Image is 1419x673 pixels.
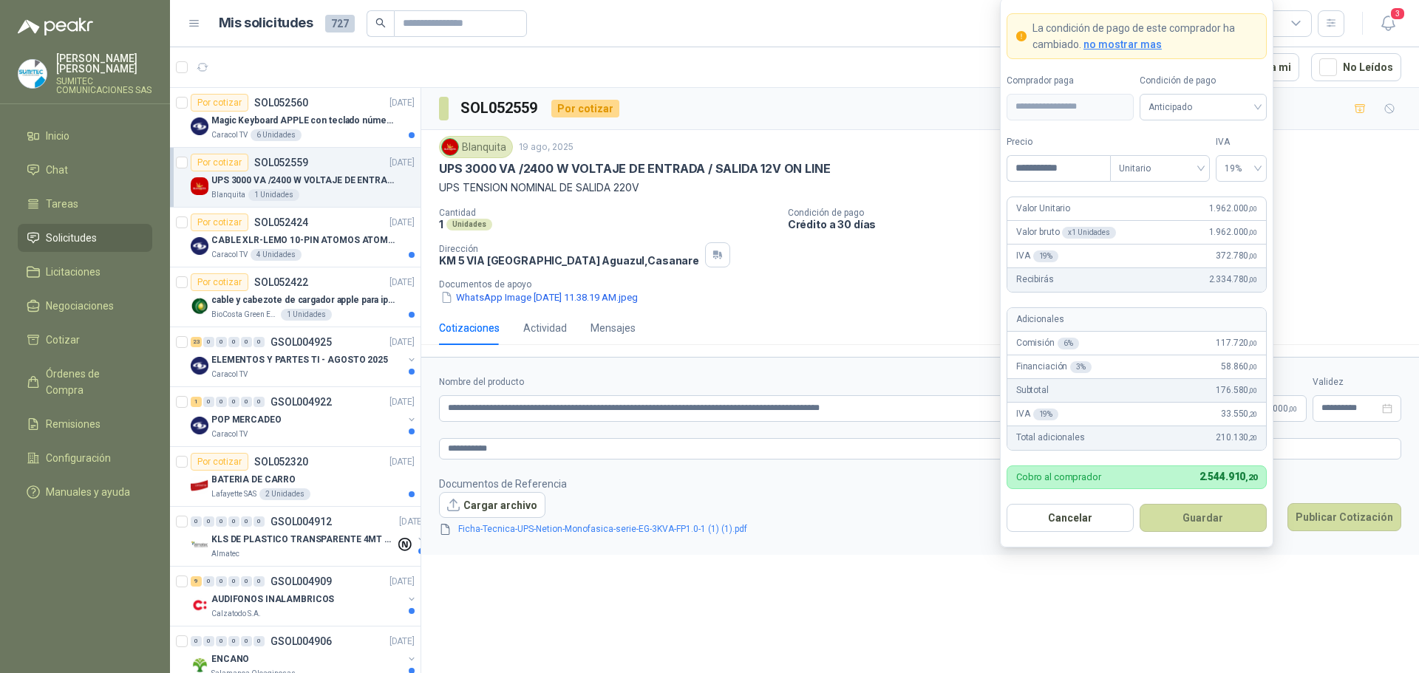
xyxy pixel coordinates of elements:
p: Adicionales [1016,312,1064,327]
div: 23 [191,337,202,347]
div: 6 Unidades [251,129,302,141]
a: Cotizar [18,326,152,354]
p: La condición de pago de este comprador ha cambiado. [1032,20,1257,52]
div: Por cotizar [191,273,248,291]
p: Financiación [1016,360,1092,374]
span: Órdenes de Compra [46,366,138,398]
img: Company Logo [18,60,47,88]
div: 9 [191,576,202,587]
div: 0 [216,337,227,347]
div: 0 [203,516,214,527]
span: exclamation-circle [1016,31,1027,41]
div: 0 [216,636,227,646]
div: 0 [191,516,202,527]
div: Por cotizar [191,154,248,171]
div: 0 [241,576,252,587]
p: ENCANO [211,652,249,666]
span: ,00 [1248,339,1257,347]
span: Manuales y ayuda [46,484,130,500]
span: ,00 [1248,228,1257,236]
p: Comisión [1016,336,1079,350]
p: Magic Keyboard APPLE con teclado númerico en Español Plateado [211,114,395,128]
div: 0 [228,636,239,646]
span: 117.720 [1216,336,1257,350]
p: Subtotal [1016,383,1049,397]
p: SOL052559 [254,157,308,168]
p: [DATE] [389,335,415,349]
div: 0 [253,636,265,646]
div: 0 [228,397,239,407]
a: Manuales y ayuda [18,478,152,506]
h3: SOL052559 [460,97,540,120]
p: [DATE] [389,276,415,290]
p: [DATE] [389,395,415,409]
p: Documentos de Referencia [439,476,771,492]
span: Cotizar [46,332,80,348]
span: search [375,18,386,28]
span: 2.334.780 [1209,273,1257,287]
a: Por cotizarSOL052320[DATE] Company LogoBATERIA DE CARROLafayette SAS2 Unidades [170,447,421,507]
a: 23 0 0 0 0 0 GSOL004925[DATE] Company LogoELEMENTOS Y PARTES TI - AGOSTO 2025Caracol TV [191,333,418,380]
a: Remisiones [18,410,152,438]
div: Por cotizar [191,453,248,471]
div: 0 [253,516,265,527]
a: 9 0 0 0 0 0 GSOL004909[DATE] Company LogoAUDIFONOS INALAMBRICOSCalzatodo S.A. [191,573,418,620]
p: [DATE] [389,216,415,230]
div: Por cotizar [191,213,248,231]
div: 0 [203,636,214,646]
a: Negociaciones [18,292,152,320]
label: Precio [1007,135,1110,149]
span: 2.544.910 [1199,471,1257,482]
div: 19 % [1033,409,1059,420]
div: Por cotizar [191,94,248,112]
div: 1 Unidades [248,189,299,201]
p: BioCosta Green Energy S.A.S [211,309,278,321]
p: Valor Unitario [1016,202,1070,216]
span: Inicio [46,128,69,144]
p: AUDIFONOS INALAMBRICOS [211,592,334,607]
span: ,00 [1248,363,1257,371]
p: SOL052422 [254,277,308,287]
span: ,20 [1248,410,1257,418]
div: 0 [203,397,214,407]
p: cable y cabezote de cargador apple para iphone [211,293,395,307]
div: 6 % [1058,338,1079,349]
div: 0 [241,636,252,646]
img: Company Logo [191,297,208,315]
span: Anticipado [1149,96,1258,118]
a: Inicio [18,122,152,150]
div: 0 [191,636,202,646]
label: IVA [1216,135,1267,149]
p: SOL052560 [254,98,308,108]
button: Guardar [1140,504,1267,532]
div: 0 [253,397,265,407]
a: Órdenes de Compra [18,360,152,404]
div: 0 [203,337,214,347]
p: [DATE] [389,156,415,170]
span: 176.580 [1216,383,1257,397]
p: [DATE] [389,96,415,110]
img: Company Logo [191,177,208,195]
p: $ 119.000,00 [1240,395,1307,422]
div: 3 % [1070,361,1092,373]
div: 0 [241,516,252,527]
p: SUMITEC COMUNICACIONES SAS [56,77,152,95]
p: Blanquita [211,189,245,201]
p: Caracol TV [211,129,248,141]
div: 19 % [1033,250,1059,262]
div: 0 [228,516,239,527]
p: Lafayette SAS [211,488,256,500]
div: x 1 Unidades [1062,227,1116,239]
p: GSOL004909 [270,576,332,587]
p: IVA [1016,249,1058,263]
span: ,00 [1248,386,1257,394]
span: ,00 [1248,276,1257,284]
span: Negociaciones [46,298,114,314]
button: No Leídos [1311,53,1401,81]
span: ,20 [1248,434,1257,442]
span: Remisiones [46,416,101,432]
button: 3 [1375,10,1401,37]
p: KM 5 VIA [GEOGRAPHIC_DATA] Aguazul , Casanare [439,254,699,267]
p: Condición de pago [788,208,1413,218]
span: 727 [325,15,355,33]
